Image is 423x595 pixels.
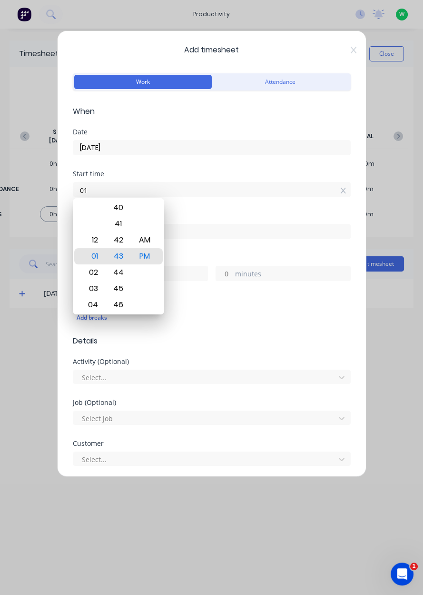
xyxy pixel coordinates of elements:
[107,248,130,264] div: 43
[73,254,351,261] div: Hours worked
[107,297,130,313] div: 46
[73,129,351,135] div: Date
[80,232,104,248] div: 12
[80,297,104,313] div: 04
[74,75,212,89] button: Work
[235,269,350,281] label: minutes
[73,399,351,406] div: Job (Optional)
[80,264,104,281] div: 02
[107,200,130,216] div: 40
[73,335,351,347] span: Details
[212,75,349,89] button: Attendance
[391,563,413,585] iframe: Intercom live chat
[73,296,351,303] div: Breaks
[107,264,130,281] div: 44
[73,212,351,219] div: Finish time
[80,248,104,264] div: 01
[73,358,351,365] div: Activity (Optional)
[133,248,156,264] div: PM
[73,440,351,447] div: Customer
[107,281,130,297] div: 45
[73,44,351,56] span: Add timesheet
[133,232,156,248] div: AM
[107,232,130,248] div: 42
[73,106,351,117] span: When
[73,171,351,177] div: Start time
[77,312,347,324] div: Add breaks
[410,563,418,570] span: 1
[80,281,104,297] div: 03
[216,266,233,281] input: 0
[105,198,131,314] div: Minute
[79,198,105,314] div: Hour
[107,216,130,232] div: 41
